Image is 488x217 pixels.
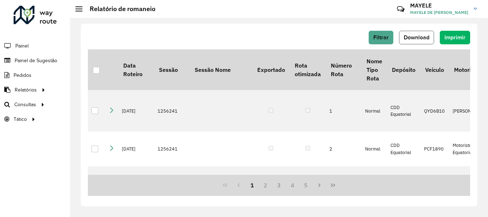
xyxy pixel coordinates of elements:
td: [DATE] [118,132,154,166]
span: Painel de Sugestão [15,57,57,64]
td: Normal [362,132,387,166]
td: Normal [362,166,387,201]
td: Normal [362,90,387,132]
span: Filtrar [373,34,389,40]
th: Sessão [154,49,190,90]
td: PCF1890 [420,132,449,166]
button: Filtrar [369,31,393,44]
td: 1256241 [154,132,190,166]
span: Tático [14,115,27,123]
td: QYD6B10 [420,90,449,132]
td: 1256241 [154,90,190,132]
td: [DATE] [118,166,154,201]
th: Veículo [420,49,449,90]
h2: Relatório de romaneio [83,5,155,13]
button: 3 [272,178,286,192]
button: 2 [259,178,272,192]
button: Download [399,31,434,44]
button: Last Page [326,178,340,192]
a: Contato Rápido [393,1,408,17]
button: 1 [245,178,259,192]
th: Depósito [387,49,420,90]
span: MAYELE DE [PERSON_NAME] [410,9,468,16]
th: Sessão Nome [190,49,252,90]
button: 5 [299,178,313,192]
span: Download [404,34,429,40]
td: CDD Equatorial [387,166,420,201]
span: Pedidos [14,71,31,79]
th: Exportado [252,49,290,90]
span: Imprimir [444,34,465,40]
button: Imprimir [440,31,470,44]
button: 4 [286,178,299,192]
th: Data Roteiro [118,49,154,90]
td: 3 [326,166,362,201]
td: QYD6A90 [420,166,449,201]
td: [DATE] [118,90,154,132]
h3: MAYELE [410,2,468,9]
td: CDD Equatorial [387,90,420,132]
td: 2 [326,132,362,166]
span: Relatórios [15,86,37,94]
th: Rota otimizada [290,49,325,90]
td: 1 [326,90,362,132]
td: 1256241 [154,166,190,201]
th: Número Rota [326,49,362,90]
span: Consultas [14,101,36,108]
td: CDD Equatorial [387,132,420,166]
span: Painel [15,42,29,50]
th: Nome Tipo Rota [362,49,387,90]
button: Next Page [313,178,326,192]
